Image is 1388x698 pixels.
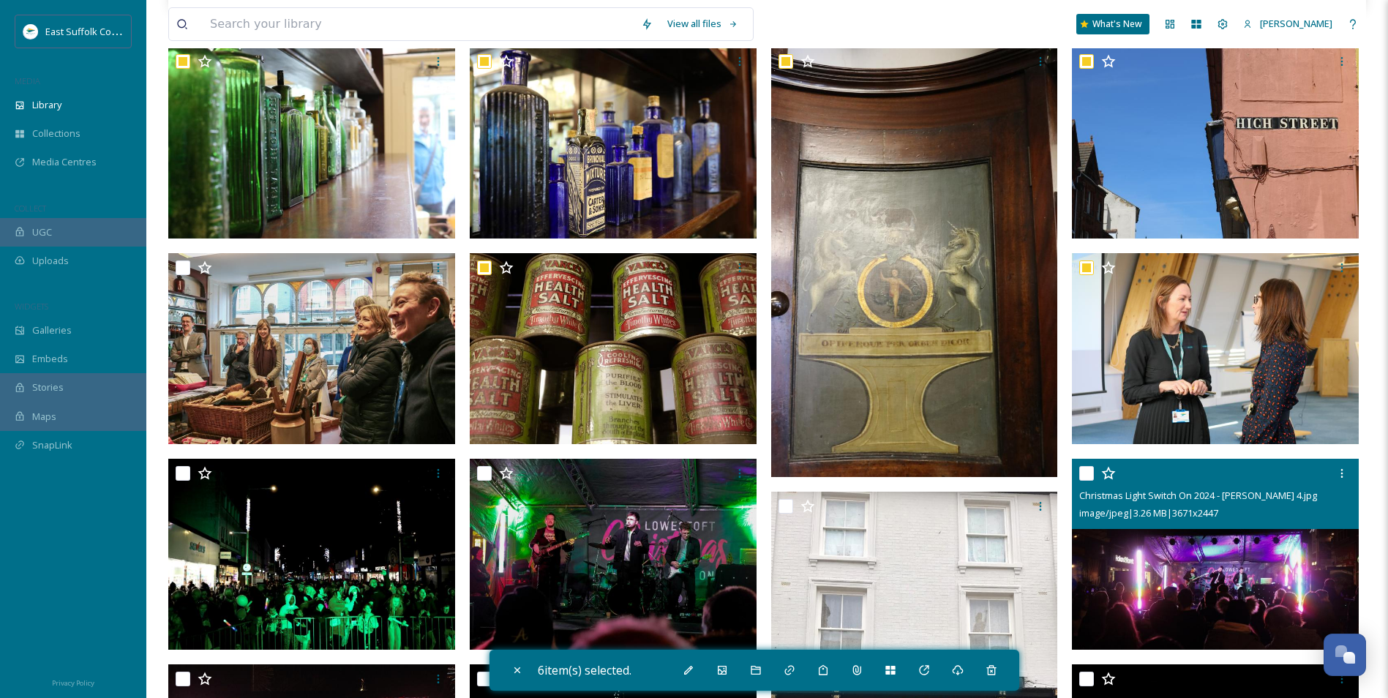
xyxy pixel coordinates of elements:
[168,459,455,650] img: Christmas Light Switch On 2024 - Kate Ellis 1.jpg
[32,225,52,239] span: UGC
[1072,252,1359,444] img: Networking
[1079,489,1317,502] span: Christmas Light Switch On 2024 - [PERSON_NAME] 4.jpg
[203,8,634,40] input: Search your library
[45,24,132,38] span: East Suffolk Council
[168,47,455,239] img: 9. Commissioners Visit October 2021.JPG
[32,254,69,268] span: Uploads
[470,47,757,239] img: 7. Commissioners Visit October 2021.JPG
[23,24,38,39] img: ESC%20Logo.png
[32,323,72,337] span: Galleries
[1079,506,1218,519] span: image/jpeg | 3.26 MB | 3671 x 2447
[32,155,97,169] span: Media Centres
[660,10,746,38] a: View all files
[32,380,64,394] span: Stories
[771,47,1058,477] img: 6. Commissioners Visit October 2021.JPG
[538,662,631,678] span: 6 item(s) selected.
[1324,634,1366,676] button: Open Chat
[1072,459,1359,650] img: Christmas Light Switch On 2024 - Kate Ellis 4.jpg
[1076,14,1149,34] a: What's New
[15,301,48,312] span: WIDGETS
[52,678,94,688] span: Privacy Policy
[470,252,757,444] img: BDB626BC-B9F7-4A2F-A6C9-E46FFC9C25C2.jpg
[15,75,40,86] span: MEDIA
[168,252,455,444] img: Historic England Commissioners visit - Chemist's Shop.jpg
[1260,17,1332,30] span: [PERSON_NAME]
[32,438,72,452] span: SnapLink
[32,98,61,112] span: Library
[52,673,94,691] a: Privacy Policy
[32,352,68,366] span: Embeds
[32,127,80,140] span: Collections
[1236,10,1340,38] a: [PERSON_NAME]
[1072,47,1359,239] img: IMG_8117.JPG
[32,410,56,424] span: Maps
[15,203,46,214] span: COLLECT
[470,459,757,650] img: Christmas Light Switch On 2024 - Kate Ellis 2.jpg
